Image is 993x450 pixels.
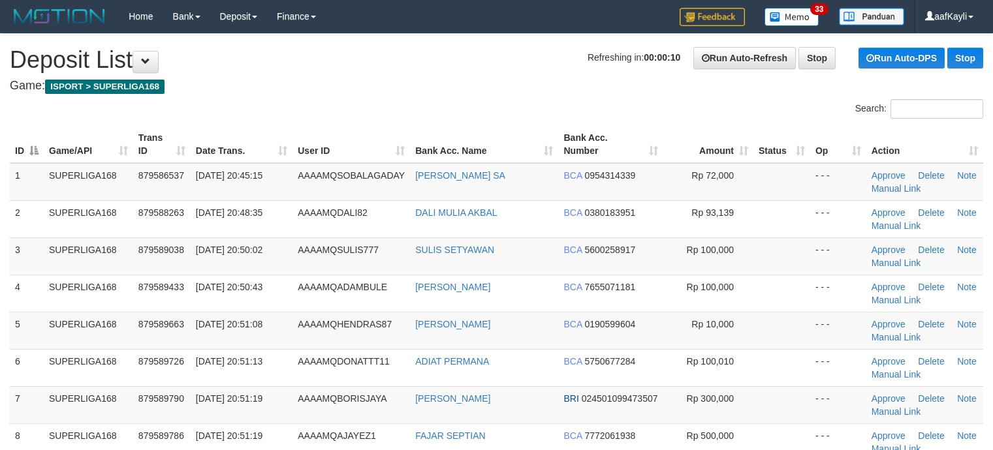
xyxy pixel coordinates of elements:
td: - - - [810,312,866,349]
td: - - - [810,386,866,423]
span: Copy 0954314339 to clipboard [584,170,635,181]
span: AAAAMQSULIS777 [298,245,379,255]
a: Run Auto-Refresh [693,47,796,69]
span: [DATE] 20:51:13 [196,356,262,367]
a: Note [957,393,977,404]
span: AAAAMQAJAYEZ1 [298,430,376,441]
span: Rp 72,000 [691,170,734,181]
span: BCA [563,319,582,329]
td: - - - [810,349,866,386]
a: Note [957,170,977,181]
a: Delete [918,282,944,292]
a: Manual Link [872,183,921,194]
span: Copy 7772061938 to clipboard [584,430,635,441]
td: - - - [810,275,866,312]
span: AAAAMQDONATTT11 [298,356,390,367]
a: ADIAT PERMANA [415,356,489,367]
a: DALI MULIA AKBAL [415,207,497,218]
span: AAAAMQDALI82 [298,207,368,218]
th: Amount: activate to sort column ascending [663,126,753,163]
th: Action: activate to sort column ascending [866,126,983,163]
a: Delete [918,356,944,367]
a: Delete [918,430,944,441]
span: AAAAMQSOBALAGADAY [298,170,405,181]
a: Approve [872,356,906,367]
a: Note [957,245,977,255]
td: 6 [10,349,44,386]
a: Manual Link [872,369,921,380]
a: [PERSON_NAME] [415,282,490,292]
a: Note [957,356,977,367]
td: SUPERLIGA168 [44,275,133,312]
span: Copy 5600258917 to clipboard [584,245,635,255]
span: AAAAMQHENDRAS87 [298,319,392,329]
a: Approve [872,245,906,255]
span: [DATE] 20:48:35 [196,207,262,218]
span: 879589663 [138,319,184,329]
span: BCA [563,170,582,181]
span: BCA [563,430,582,441]
span: Copy 0190599604 to clipboard [584,319,635,329]
span: AAAAMQBORISJAYA [298,393,386,404]
td: SUPERLIGA168 [44,349,133,386]
span: Copy 024501099473507 to clipboard [582,393,658,404]
a: Delete [918,170,944,181]
a: Stop [947,48,983,68]
td: - - - [810,237,866,275]
td: 3 [10,237,44,275]
span: AAAAMQADAMBULE [298,282,387,292]
span: Rp 500,000 [687,430,734,441]
td: 5 [10,312,44,349]
td: 1 [10,163,44,201]
th: Trans ID: activate to sort column ascending [133,126,191,163]
span: [DATE] 20:45:15 [196,170,262,181]
th: ID: activate to sort column descending [10,126,44,163]
a: Approve [872,430,906,441]
span: Rp 100,000 [687,282,734,292]
a: Note [957,430,977,441]
a: [PERSON_NAME] [415,393,490,404]
span: Rp 10,000 [691,319,734,329]
span: Rp 100,010 [687,356,734,367]
a: [PERSON_NAME] [415,319,490,329]
td: SUPERLIGA168 [44,200,133,237]
span: 879588263 [138,207,184,218]
span: 879589790 [138,393,184,404]
td: SUPERLIGA168 [44,163,133,201]
span: Rp 300,000 [687,393,734,404]
a: SULIS SETYAWAN [415,245,494,255]
td: 2 [10,200,44,237]
span: BRI [563,393,578,404]
a: Approve [872,170,906,181]
a: Note [957,207,977,218]
th: Op: activate to sort column ascending [810,126,866,163]
th: Bank Acc. Name: activate to sort column ascending [410,126,558,163]
th: Game/API: activate to sort column ascending [44,126,133,163]
span: Rp 93,139 [691,207,734,218]
img: Feedback.jpg [680,8,745,26]
span: Copy 0380183951 to clipboard [584,207,635,218]
span: Copy 7655071181 to clipboard [584,282,635,292]
a: Delete [918,245,944,255]
span: [DATE] 20:51:19 [196,430,262,441]
td: 4 [10,275,44,312]
span: Rp 100,000 [687,245,734,255]
h4: Game: [10,80,983,93]
a: Approve [872,282,906,292]
a: Run Auto-DPS [859,48,945,68]
a: FAJAR SEPTIAN [415,430,485,441]
td: 7 [10,386,44,423]
span: BCA [563,245,582,255]
th: User ID: activate to sort column ascending [292,126,410,163]
a: Delete [918,319,944,329]
a: Approve [872,319,906,329]
th: Status: activate to sort column ascending [753,126,810,163]
span: 879586537 [138,170,184,181]
span: [DATE] 20:51:08 [196,319,262,329]
th: Bank Acc. Number: activate to sort column ascending [558,126,663,163]
span: BCA [563,356,582,367]
a: [PERSON_NAME] SA [415,170,505,181]
td: SUPERLIGA168 [44,386,133,423]
span: 879589786 [138,430,184,441]
span: BCA [563,207,582,218]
